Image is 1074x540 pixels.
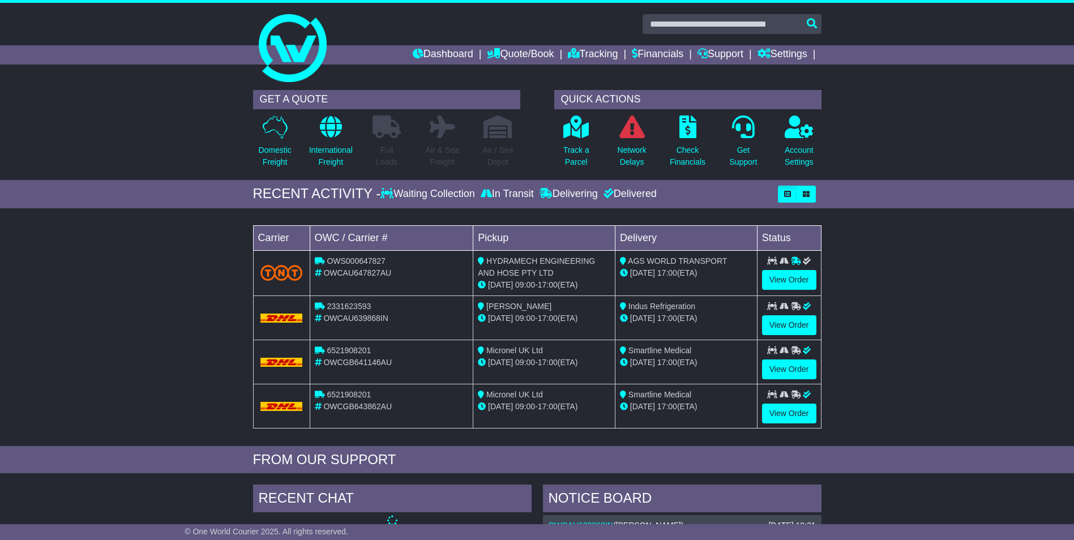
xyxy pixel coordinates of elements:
a: View Order [762,270,816,290]
span: Micronel UK Ltd [486,390,543,399]
a: NetworkDelays [617,115,647,174]
span: 09:00 [515,402,535,411]
span: OWCGB641146AU [323,358,392,367]
img: DHL.png [260,314,303,323]
span: [DATE] [488,314,513,323]
td: Delivery [615,225,757,250]
span: [DATE] [488,402,513,411]
a: OWCAU639868IN [549,521,613,530]
a: AccountSettings [784,115,814,174]
td: Pickup [473,225,615,250]
span: [DATE] [630,268,655,277]
span: [DATE] [488,358,513,367]
span: 17:00 [538,358,558,367]
span: OWS000647827 [327,256,386,265]
div: (ETA) [620,312,752,324]
span: 6521908201 [327,390,371,399]
a: View Order [762,404,816,423]
div: - (ETA) [478,279,610,291]
span: OWCAU639868IN [323,314,388,323]
a: CheckFinancials [669,115,706,174]
p: Check Financials [670,144,705,168]
p: Air / Sea Depot [483,144,514,168]
span: HYDRAMECH ENGINEERING AND HOSE PTY LTD [478,256,595,277]
span: [PERSON_NAME] [616,521,681,530]
div: QUICK ACTIONS [554,90,821,109]
div: ( ) [549,521,816,530]
div: In Transit [478,188,537,200]
span: Smartline Medical [628,390,691,399]
span: 17:00 [538,280,558,289]
span: 17:00 [657,402,677,411]
p: Domestic Freight [258,144,291,168]
a: Support [698,45,743,65]
div: Waiting Collection [380,188,477,200]
p: Account Settings [785,144,814,168]
span: [DATE] [488,280,513,289]
div: FROM OUR SUPPORT [253,452,821,468]
div: (ETA) [620,357,752,368]
span: [PERSON_NAME] [486,302,551,311]
div: RECENT ACTIVITY - [253,186,381,202]
span: 17:00 [538,402,558,411]
div: GET A QUOTE [253,90,520,109]
div: - (ETA) [478,401,610,413]
td: OWC / Carrier # [310,225,473,250]
span: Smartline Medical [628,346,691,355]
div: RECENT CHAT [253,485,532,515]
div: (ETA) [620,267,752,279]
span: OWCGB643862AU [323,402,392,411]
p: Network Delays [617,144,646,168]
img: DHL.png [260,402,303,411]
img: TNT_Domestic.png [260,265,303,280]
span: 17:00 [657,314,677,323]
a: Settings [758,45,807,65]
a: Financials [632,45,683,65]
a: Quote/Book [487,45,554,65]
a: InternationalFreight [309,115,353,174]
div: NOTICE BOARD [543,485,821,515]
span: 17:00 [657,268,677,277]
p: International Freight [309,144,353,168]
span: 17:00 [657,358,677,367]
a: View Order [762,359,816,379]
a: Dashboard [413,45,473,65]
div: Delivering [537,188,601,200]
span: 09:00 [515,358,535,367]
div: (ETA) [620,401,752,413]
span: [DATE] [630,314,655,323]
span: OWCAU647827AU [323,268,391,277]
div: Delivered [601,188,657,200]
span: 09:00 [515,314,535,323]
span: [DATE] [630,358,655,367]
a: DomesticFreight [258,115,292,174]
p: Track a Parcel [563,144,589,168]
span: AGS WORLD TRANSPORT [628,256,727,265]
span: 17:00 [538,314,558,323]
td: Status [757,225,821,250]
td: Carrier [253,225,310,250]
p: Get Support [729,144,757,168]
a: GetSupport [729,115,758,174]
span: 6521908201 [327,346,371,355]
span: 09:00 [515,280,535,289]
span: [DATE] [630,402,655,411]
p: Full Loads [373,144,401,168]
div: - (ETA) [478,357,610,368]
span: Micronel UK Ltd [486,346,543,355]
a: View Order [762,315,816,335]
a: Tracking [568,45,618,65]
div: [DATE] 18:31 [768,521,815,530]
div: - (ETA) [478,312,610,324]
img: DHL.png [260,358,303,367]
span: 2331623593 [327,302,371,311]
span: © One World Courier 2025. All rights reserved. [185,527,348,536]
a: Track aParcel [563,115,590,174]
span: Indus Refrigeration [628,302,695,311]
p: Air & Sea Freight [426,144,459,168]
